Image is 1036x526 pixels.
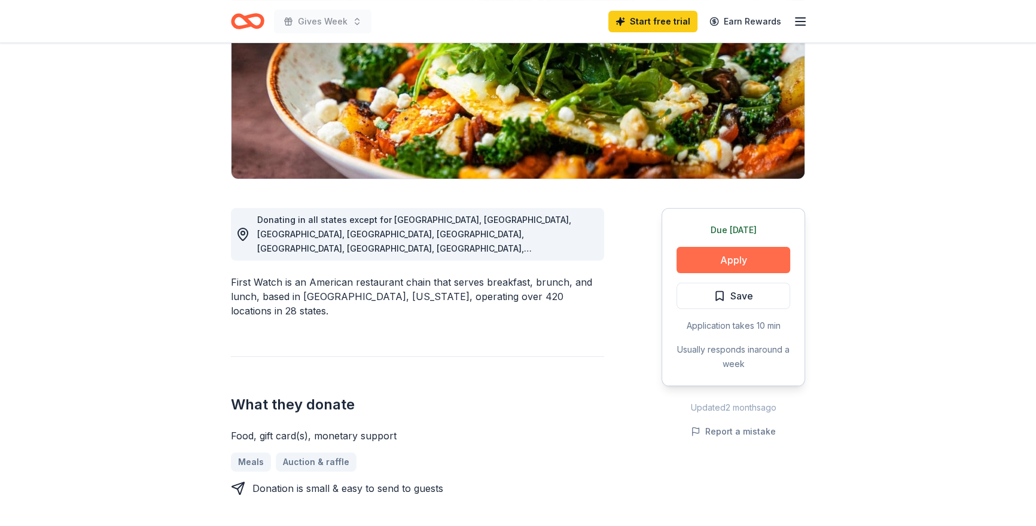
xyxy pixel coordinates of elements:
span: Donating in all states except for [GEOGRAPHIC_DATA], [GEOGRAPHIC_DATA], [GEOGRAPHIC_DATA], [GEOGR... [257,215,571,325]
a: Meals [231,452,271,472]
button: Apply [677,247,790,273]
button: Save [677,283,790,309]
div: Food, gift card(s), monetary support [231,429,604,443]
div: Usually responds in around a week [677,342,790,371]
button: Gives Week [274,10,371,33]
div: First Watch is an American restaurant chain that serves breakfast, brunch, and lunch, based in [G... [231,275,604,318]
button: Report a mistake [691,424,776,439]
a: Earn Rewards [702,11,788,32]
a: Auction & raffle [276,452,356,472]
h2: What they donate [231,395,604,414]
div: Donation is small & easy to send to guests [252,481,443,496]
span: Save [730,288,753,304]
a: Start free trial [608,11,697,32]
div: Due [DATE] [677,223,790,237]
a: Home [231,7,264,35]
div: Application takes 10 min [677,319,790,333]
div: Updated 2 months ago [662,400,805,415]
span: Gives Week [298,14,348,29]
